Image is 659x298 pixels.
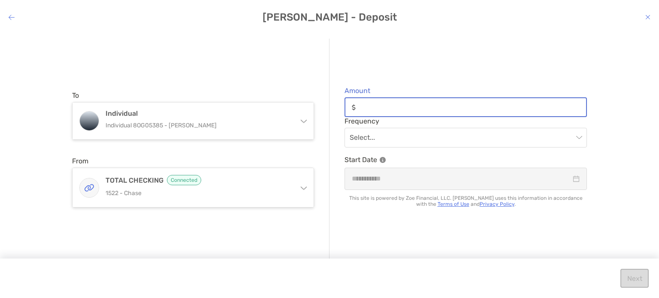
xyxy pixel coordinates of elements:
h4: Individual [106,109,291,117]
a: Privacy Policy [480,201,514,207]
img: input icon [352,104,356,111]
img: Information Icon [380,157,386,163]
p: This site is powered by Zoe Financial, LLC. [PERSON_NAME] uses this information in accordance wit... [345,195,587,207]
span: Frequency [345,117,587,125]
span: Amount [345,87,587,95]
label: To [72,91,79,99]
p: Start Date [345,154,587,165]
input: Amountinput icon [359,104,586,111]
a: Terms of Use [438,201,469,207]
span: Connected [167,175,201,185]
img: TOTAL CHECKING [80,178,99,197]
label: From [72,157,88,165]
h4: TOTAL CHECKING [106,175,291,185]
p: Individual 8OG05385 - [PERSON_NAME] [106,120,291,131]
img: Individual [80,111,99,130]
p: 1522 - Chase [106,188,291,199]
